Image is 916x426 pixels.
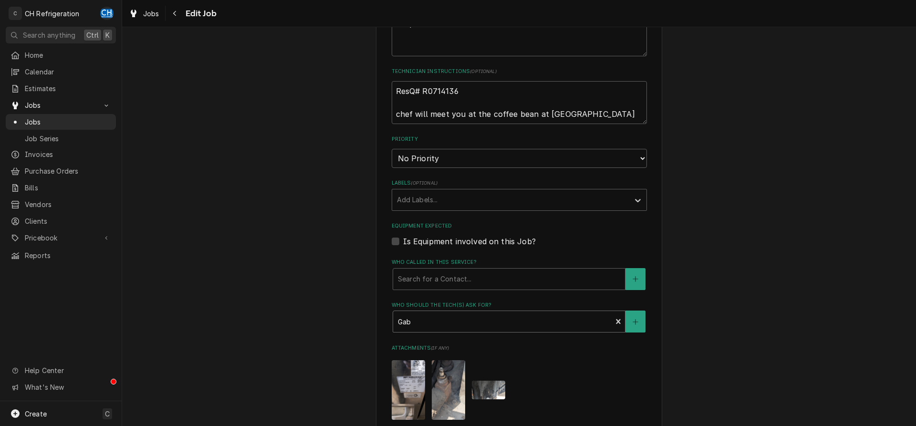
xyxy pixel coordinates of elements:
[6,81,116,96] a: Estimates
[6,248,116,263] a: Reports
[470,69,497,74] span: ( optional )
[100,7,114,20] div: CH
[392,81,647,124] textarea: ResQ# R0714136 chef will meet you at the coffee bean at [GEOGRAPHIC_DATA]
[392,222,647,247] div: Equipment Expected
[25,83,111,94] span: Estimates
[411,180,437,186] span: ( optional )
[25,183,111,193] span: Bills
[100,7,114,20] div: Chris Hiraga's Avatar
[392,68,647,124] div: Technician Instructions
[25,50,111,60] span: Home
[25,134,111,144] span: Job Series
[392,0,647,56] div: Reason For Call
[403,236,536,247] label: Is Equipment involved on this Job?
[25,233,97,243] span: Pricebook
[625,268,645,290] button: Create New Contact
[25,410,47,418] span: Create
[6,146,116,162] a: Invoices
[25,250,111,260] span: Reports
[6,180,116,196] a: Bills
[392,135,647,167] div: Priority
[392,13,647,56] textarea: Evaporator coil iced over
[25,216,111,226] span: Clients
[6,230,116,246] a: Go to Pricebook
[6,47,116,63] a: Home
[392,135,647,143] label: Priority
[625,311,645,332] button: Create New Contact
[6,197,116,212] a: Vendors
[9,7,22,20] div: CH Refrigeration's Avatar
[432,360,465,419] img: bTkhsaXTtS2LETFNAQRO
[183,7,217,20] span: Edit Job
[392,222,647,230] label: Equipment Expected
[6,27,116,43] button: Search anythingCtrlK
[143,9,159,19] span: Jobs
[6,163,116,179] a: Purchase Orders
[25,9,80,19] div: CH Refrigeration
[392,301,647,332] div: Who should the tech(s) ask for?
[392,259,647,290] div: Who called in this service?
[25,67,111,77] span: Calendar
[6,64,116,80] a: Calendar
[6,114,116,130] a: Jobs
[472,381,505,399] img: COgCuR5TfifGCGVRpSxp
[6,213,116,229] a: Clients
[25,365,110,375] span: Help Center
[105,30,110,40] span: K
[633,276,638,282] svg: Create New Contact
[25,149,111,159] span: Invoices
[431,345,449,351] span: ( if any )
[25,199,111,209] span: Vendors
[392,179,647,187] label: Labels
[167,6,183,21] button: Navigate back
[6,379,116,395] a: Go to What's New
[392,179,647,210] div: Labels
[105,409,110,419] span: C
[86,30,99,40] span: Ctrl
[23,30,75,40] span: Search anything
[392,301,647,309] label: Who should the tech(s) ask for?
[9,7,22,20] div: C
[25,117,111,127] span: Jobs
[392,68,647,75] label: Technician Instructions
[25,166,111,176] span: Purchase Orders
[25,382,110,392] span: What's New
[125,6,163,21] a: Jobs
[392,344,647,352] label: Attachments
[6,131,116,146] a: Job Series
[633,319,638,325] svg: Create New Contact
[6,97,116,113] a: Go to Jobs
[392,259,647,266] label: Who called in this service?
[6,363,116,378] a: Go to Help Center
[25,100,97,110] span: Jobs
[392,360,425,419] img: lfNBlz2HQ3ifkWieuZXg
